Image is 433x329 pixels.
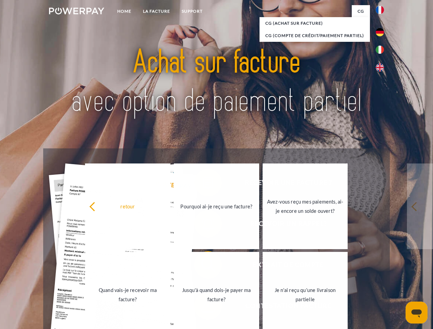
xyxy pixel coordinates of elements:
div: retour [89,202,166,211]
div: Jusqu'à quand dois-je payer ma facture? [178,285,255,304]
img: en [376,63,384,72]
a: CG [352,5,370,17]
iframe: Bouton de lancement de la fenêtre de messagerie [406,302,428,324]
div: Je n'ai reçu qu'une livraison partielle [267,285,344,304]
img: logo-powerpay-white.svg [49,8,104,14]
a: CG (achat sur facture) [260,17,370,29]
div: Quand vais-je recevoir ma facture? [89,285,166,304]
a: Support [176,5,208,17]
div: Pourquoi ai-je reçu une facture? [178,202,255,211]
a: Avez-vous reçu mes paiements, ai-je encore un solde ouvert? [263,163,348,249]
img: title-powerpay_fr.svg [65,33,368,131]
a: LA FACTURE [137,5,176,17]
div: Avez-vous reçu mes paiements, ai-je encore un solde ouvert? [267,197,344,216]
img: de [376,28,384,36]
img: fr [376,6,384,14]
a: Home [111,5,137,17]
a: CG (Compte de crédit/paiement partiel) [260,29,370,42]
img: it [376,46,384,54]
